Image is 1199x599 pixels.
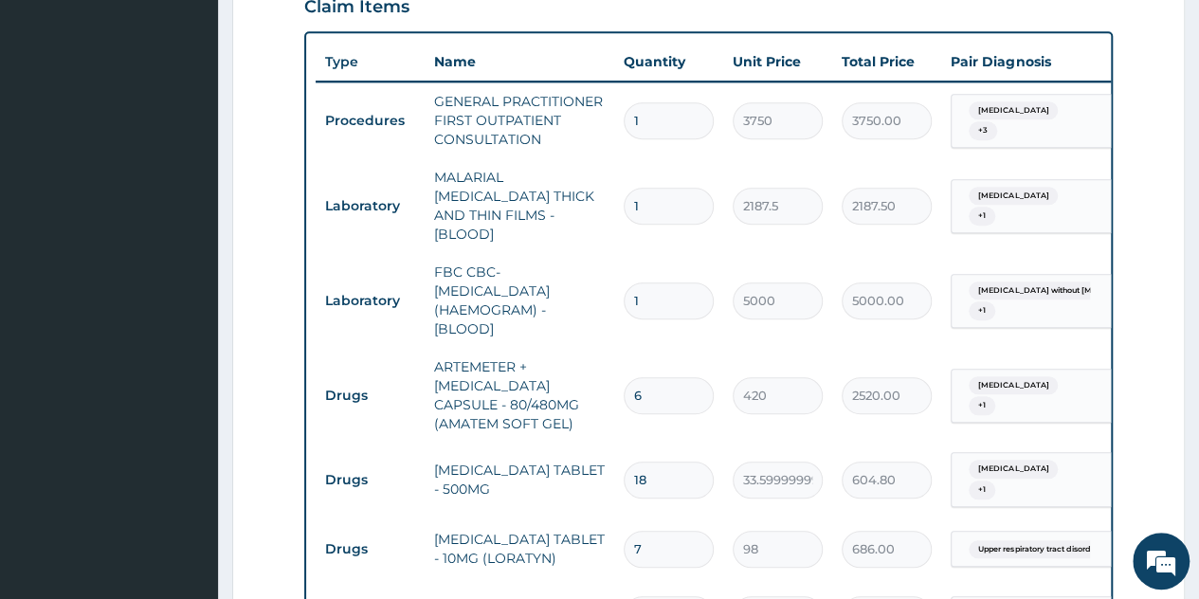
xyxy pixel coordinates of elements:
span: [MEDICAL_DATA] [969,101,1058,120]
th: Pair Diagnosis [941,43,1150,81]
td: Laboratory [316,283,425,318]
span: + 1 [969,301,995,320]
td: [MEDICAL_DATA] TABLET - 500MG [425,451,614,508]
th: Type [316,45,425,80]
div: Minimize live chat window [311,9,356,55]
span: + 1 [969,396,995,415]
span: Upper respiratory tract disord... [969,540,1105,559]
th: Name [425,43,614,81]
span: [MEDICAL_DATA] [969,187,1058,206]
td: Drugs [316,378,425,413]
td: GENERAL PRACTITIONER FIRST OUTPATIENT CONSULTATION [425,82,614,158]
td: [MEDICAL_DATA] TABLET - 10MG (LORATYN) [425,520,614,577]
span: [MEDICAL_DATA] [969,376,1058,395]
span: [MEDICAL_DATA] without [MEDICAL_DATA] [969,281,1160,300]
span: + 3 [969,121,997,140]
span: We're online! [110,179,262,371]
span: + 1 [969,207,995,226]
span: [MEDICAL_DATA] [969,460,1058,479]
img: d_794563401_company_1708531726252_794563401 [35,95,77,142]
td: Drugs [316,532,425,567]
th: Total Price [832,43,941,81]
span: + 1 [969,481,995,499]
td: Drugs [316,463,425,498]
textarea: Type your message and hit 'Enter' [9,398,361,464]
div: Chat with us now [99,106,318,131]
th: Quantity [614,43,723,81]
td: Procedures [316,103,425,138]
td: Laboratory [316,189,425,224]
th: Unit Price [723,43,832,81]
td: ARTEMETER + [MEDICAL_DATA] CAPSULE - 80/480MG (AMATEM SOFT GEL) [425,348,614,443]
td: MALARIAL [MEDICAL_DATA] THICK AND THIN FILMS - [BLOOD] [425,158,614,253]
td: FBC CBC-[MEDICAL_DATA] (HAEMOGRAM) - [BLOOD] [425,253,614,348]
